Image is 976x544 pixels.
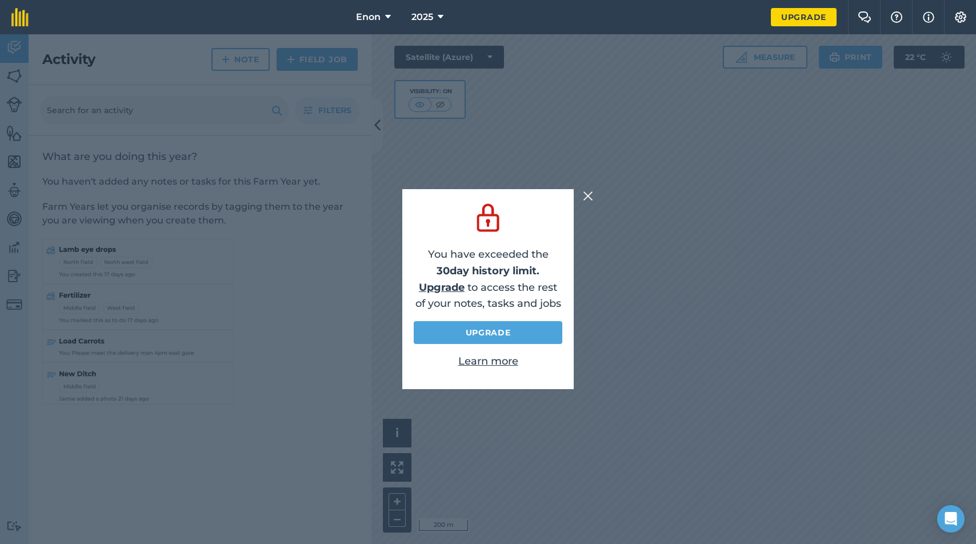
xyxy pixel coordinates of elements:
[858,11,871,23] img: Two speech bubbles overlapping with the left bubble in the forefront
[414,321,562,344] a: Upgrade
[458,355,518,367] a: Learn more
[583,189,593,203] img: svg+xml;base64,PHN2ZyB4bWxucz0iaHR0cDovL3d3dy53My5vcmcvMjAwMC9zdmciIHdpZHRoPSIyMiIgaGVpZ2h0PSIzMC...
[11,8,29,26] img: fieldmargin Logo
[356,10,381,24] span: Enon
[472,201,504,235] img: svg+xml;base64,PD94bWwgdmVyc2lvbj0iMS4wIiBlbmNvZGluZz0idXRmLTgiPz4KPCEtLSBHZW5lcmF0b3I6IEFkb2JlIE...
[411,10,433,24] span: 2025
[923,10,934,24] img: svg+xml;base64,PHN2ZyB4bWxucz0iaHR0cDovL3d3dy53My5vcmcvMjAwMC9zdmciIHdpZHRoPSIxNyIgaGVpZ2h0PSIxNy...
[890,11,903,23] img: A question mark icon
[437,265,539,277] strong: 30 day history limit.
[937,505,965,533] div: Open Intercom Messenger
[414,279,562,313] p: to access the rest of your notes, tasks and jobs
[414,246,562,279] p: You have exceeded the
[954,11,967,23] img: A cog icon
[419,281,465,294] a: Upgrade
[771,8,837,26] a: Upgrade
